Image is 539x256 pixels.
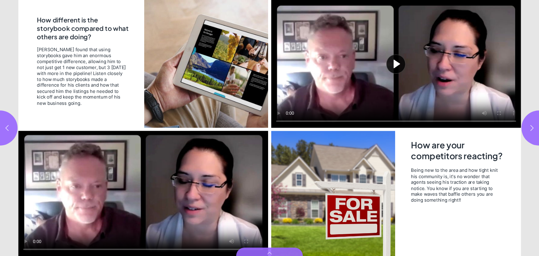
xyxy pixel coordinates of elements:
video: Video [18,131,268,256]
h2: How are your competitors reacting? [411,140,504,163]
span: [PERSON_NAME] found that using storybooks gave him an enormous competitive difference, allowing h... [37,47,127,106]
h2: How different is the storybook compared to what others are doing? [37,16,131,42]
span: Being new to the area and how tight knit his community is, it's no wonder that agents seeing his ... [411,167,504,203]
